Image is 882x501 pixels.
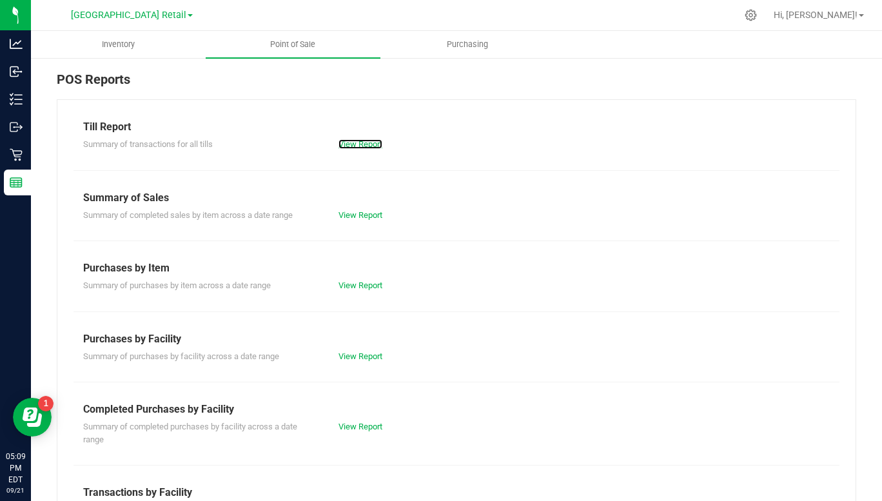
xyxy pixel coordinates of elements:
div: Purchases by Facility [83,331,830,347]
div: POS Reports [57,70,856,99]
div: Completed Purchases by Facility [83,402,830,417]
span: Summary of completed sales by item across a date range [83,210,293,220]
inline-svg: Analytics [10,37,23,50]
span: Summary of completed purchases by facility across a date range [83,422,297,444]
a: Purchasing [380,31,555,58]
inline-svg: Inventory [10,93,23,106]
a: View Report [338,139,382,149]
a: View Report [338,351,382,361]
a: View Report [338,422,382,431]
span: Purchasing [429,39,505,50]
a: Inventory [31,31,206,58]
iframe: Resource center [13,398,52,437]
div: Transactions by Facility [83,485,830,500]
div: Purchases by Item [83,260,830,276]
div: Manage settings [743,9,759,21]
div: Summary of Sales [83,190,830,206]
p: 05:09 PM EDT [6,451,25,486]
inline-svg: Inbound [10,65,23,78]
div: Till Report [83,119,830,135]
p: 09/21 [6,486,25,495]
iframe: Resource center unread badge [38,396,54,411]
a: View Report [338,280,382,290]
span: [GEOGRAPHIC_DATA] Retail [71,10,186,21]
span: Summary of purchases by facility across a date range [83,351,279,361]
inline-svg: Outbound [10,121,23,133]
inline-svg: Reports [10,176,23,189]
a: Point of Sale [206,31,380,58]
span: Hi, [PERSON_NAME]! [774,10,857,20]
span: Summary of transactions for all tills [83,139,213,149]
a: View Report [338,210,382,220]
span: Summary of purchases by item across a date range [83,280,271,290]
inline-svg: Retail [10,148,23,161]
span: Point of Sale [253,39,333,50]
span: Inventory [84,39,152,50]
